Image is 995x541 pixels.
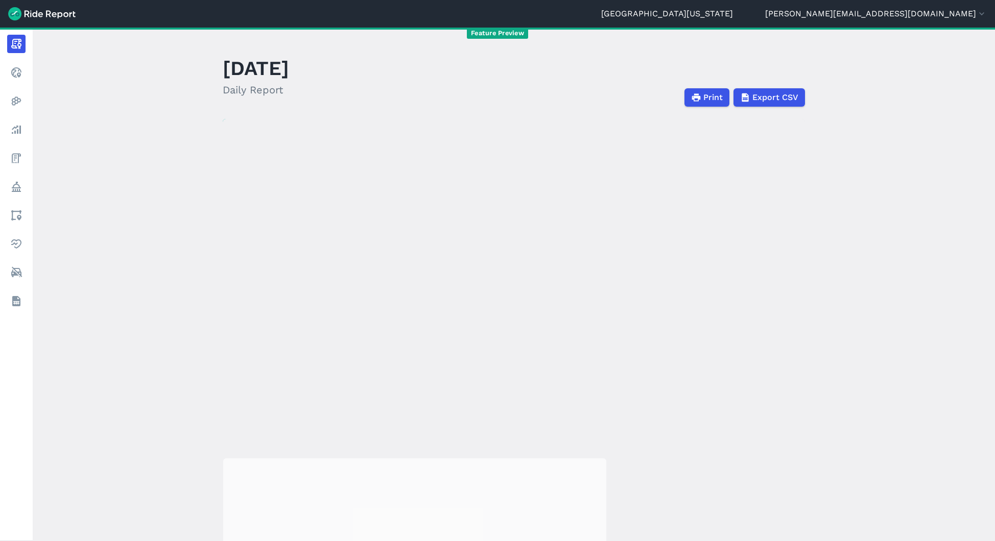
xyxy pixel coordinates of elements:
[467,28,528,39] span: Feature Preview
[765,8,987,20] button: [PERSON_NAME][EMAIL_ADDRESS][DOMAIN_NAME]
[7,235,26,253] a: Health
[7,92,26,110] a: Heatmaps
[7,63,26,82] a: Realtime
[223,54,289,82] h1: [DATE]
[223,82,289,97] h2: Daily Report
[7,178,26,196] a: Policy
[7,263,26,282] a: ModeShift
[8,7,76,20] img: Ride Report
[7,292,26,310] a: Datasets
[7,35,26,53] a: Report
[703,91,723,104] span: Print
[752,91,798,104] span: Export CSV
[684,88,729,107] button: Print
[7,206,26,225] a: Areas
[733,88,805,107] button: Export CSV
[7,149,26,167] a: Fees
[7,120,26,139] a: Analyze
[601,8,733,20] a: [GEOGRAPHIC_DATA][US_STATE]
